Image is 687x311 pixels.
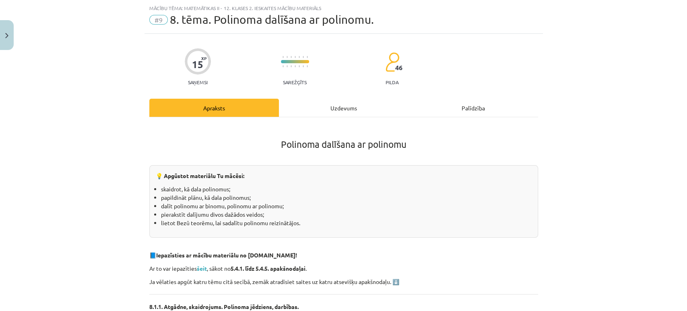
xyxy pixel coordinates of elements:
a: šeit [197,265,207,272]
strong: Iepazīsties ar mācību materiālu no [DOMAIN_NAME]! [156,251,297,259]
p: Ja vēlaties apgūt katru tēmu citā secībā, zemāk atradīsiet saites uz katru atsevišķu apakšnodaļu. ⬇️ [149,278,538,286]
p: Saņemsi [185,79,211,85]
p: 📘 [149,251,538,259]
li: skaidrot, kā dala polinomus; [161,185,532,193]
img: icon-short-line-57e1e144782c952c97e751825c79c345078a6d821885a25fce030b3d8c18986b.svg [295,65,295,67]
img: icon-short-line-57e1e144782c952c97e751825c79c345078a6d821885a25fce030b3d8c18986b.svg [291,65,291,67]
div: Mācību tēma: Matemātikas ii - 12. klases 2. ieskaites mācību materiāls [149,5,538,11]
strong: 8.1.1. Atgādne, skaidrojums. Polinoma jēdziens, darbības. [149,303,299,310]
img: students-c634bb4e5e11cddfef0936a35e636f08e4e9abd3cc4e673bd6f9a4125e45ecb1.svg [385,52,399,72]
li: lietot Bezū teorēmu, lai sadalītu polinomu reizinātājos. [161,219,532,227]
span: 46 [395,64,402,71]
img: icon-short-line-57e1e144782c952c97e751825c79c345078a6d821885a25fce030b3d8c18986b.svg [283,56,283,58]
span: 8. tēma. Polinoma dalīšana ar polinomu. [170,13,374,26]
img: icon-short-line-57e1e144782c952c97e751825c79c345078a6d821885a25fce030b3d8c18986b.svg [299,65,299,67]
div: Palīdzība [408,99,538,117]
img: icon-close-lesson-0947bae3869378f0d4975bcd49f059093ad1ed9edebbc8119c70593378902aed.svg [5,33,8,38]
h1: Polinoma dalīšana ar polinomu [149,124,538,149]
img: icon-short-line-57e1e144782c952c97e751825c79c345078a6d821885a25fce030b3d8c18986b.svg [287,65,287,67]
div: 15 [192,59,203,70]
span: #9 [149,15,168,25]
img: icon-short-line-57e1e144782c952c97e751825c79c345078a6d821885a25fce030b3d8c18986b.svg [299,56,299,58]
p: Sarežģīts [283,79,307,85]
strong: 💡 Apgūstot materiālu Tu mācēsi: [156,172,244,179]
div: Apraksts [149,99,279,117]
p: Ar to var iepazīties , sākot no . [149,264,538,273]
strong: 5.4.1. līdz 5.4.5. apakšnodaļai [231,265,305,272]
div: Uzdevums [279,99,408,117]
img: icon-short-line-57e1e144782c952c97e751825c79c345078a6d821885a25fce030b3d8c18986b.svg [283,65,283,67]
img: icon-short-line-57e1e144782c952c97e751825c79c345078a6d821885a25fce030b3d8c18986b.svg [291,56,291,58]
li: pierakstīt dalījumu divos dažādos veidos; [161,210,532,219]
li: papildināt plānu, kā dala polinomus; [161,193,532,202]
span: XP [201,56,206,60]
li: dalīt polinomu ar binomu, polinomu ar polinomu; [161,202,532,210]
img: icon-short-line-57e1e144782c952c97e751825c79c345078a6d821885a25fce030b3d8c18986b.svg [287,56,287,58]
img: icon-short-line-57e1e144782c952c97e751825c79c345078a6d821885a25fce030b3d8c18986b.svg [295,56,295,58]
p: pilda [386,79,398,85]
